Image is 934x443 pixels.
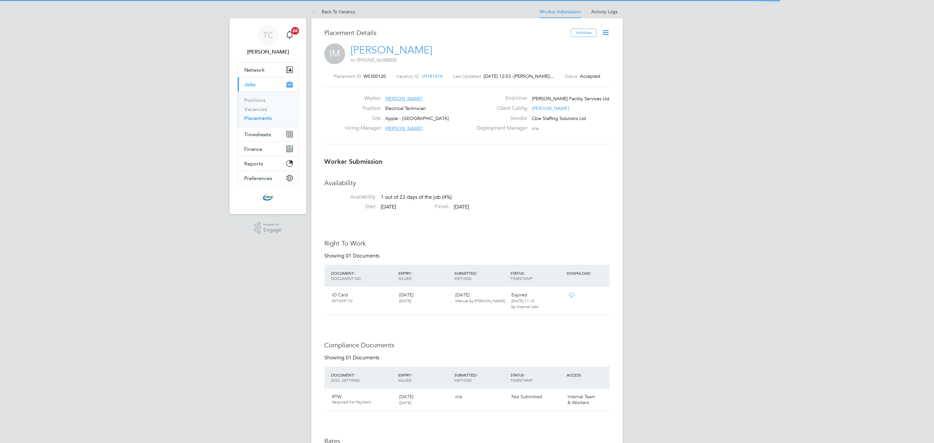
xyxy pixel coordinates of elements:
h3: Right To Work [324,239,610,247]
div: DOCUMENT [329,369,397,386]
span: RV7359170 [332,298,353,303]
a: [PERSON_NAME] [351,44,432,56]
div: SUBMITTED [453,369,509,386]
a: Positions [244,97,266,103]
span: TC [263,31,273,39]
span: Expired [511,292,527,298]
span: Internal Team & Workers [568,394,595,405]
span: Finance [244,146,262,152]
div: [DATE] [453,289,509,306]
span: Electrical Technician [385,105,426,111]
span: V0181416 [422,73,443,79]
label: End Hirer [473,95,527,102]
span: Accepted [580,73,600,79]
span: [DATE] [399,394,413,400]
label: Placement ID [334,73,361,79]
h3: Placement Details [324,29,566,37]
span: RTW [332,394,341,400]
span: Not Submitted [511,394,542,400]
label: Last Updated [453,73,481,79]
span: TIMESTAMP [510,377,533,383]
a: Activity Logs [591,9,617,15]
span: WS300120 [364,73,386,79]
a: 20 [283,25,296,45]
div: Showing [324,253,381,259]
span: DOC. SETTINGS [331,377,360,383]
span: n/a [532,126,538,131]
label: Finish [397,203,449,210]
span: DOCUMENT NO. [331,276,362,281]
div: DOWNLOAD [565,267,610,279]
span: Preferences [244,175,272,181]
span: ISSUED [398,276,412,281]
img: cbwstaffingsolutions-logo-retina.png [263,192,273,202]
span: METHOD [454,276,472,281]
label: Availability [324,194,376,200]
span: [PERSON_NAME]… [514,73,554,79]
span: 01 Documents [346,253,379,259]
button: Unfollow [571,29,597,37]
div: [DATE] [397,289,453,306]
span: Engage [263,227,281,233]
label: Vendor [473,115,527,122]
div: DOCUMENT [329,267,397,284]
div: EXPIRY [397,267,453,284]
span: / [476,372,477,377]
span: / [524,270,525,276]
span: [DATE] 12:53 - [484,73,514,79]
span: / [354,372,355,377]
button: Preferences [238,171,298,185]
a: Vacancies [244,106,267,112]
label: Status [565,73,577,79]
span: n/a [455,394,462,400]
span: Apple - [GEOGRAPHIC_DATA] [385,115,449,121]
span: Timesheets [244,131,271,138]
button: Jobs [238,77,298,91]
span: [PERSON_NAME] Facility Services Ltd [532,96,609,102]
span: m: [PHONE_NUMBER] [351,57,397,63]
span: [DATE] [399,298,411,303]
span: / [524,372,525,377]
span: [PERSON_NAME] [385,126,423,131]
a: Go to home page [237,192,298,202]
span: 1 out of 23 days of the job (4%) [381,194,452,201]
span: by Internal User. [511,304,539,309]
nav: Main navigation [230,18,306,214]
span: Required For Payment [332,400,394,405]
span: / [354,270,355,276]
button: Finance [238,142,298,156]
span: [PERSON_NAME] [532,105,569,111]
div: EXPIRY [397,369,453,386]
b: Worker Submission [324,158,382,165]
span: / [411,372,412,377]
span: Tom Cheek [237,48,298,56]
span: Jobs [244,81,256,88]
label: Site [345,115,381,122]
a: Placements [244,115,272,121]
a: Powered byEngage [254,222,282,234]
span: 20 [291,27,299,35]
div: Jobs [238,91,298,127]
span: Reports [244,161,263,167]
label: Hiring Manager [345,125,381,132]
h3: Availability [324,179,610,187]
span: TIMESTAMP [510,276,533,281]
label: Deployment Manager [473,125,527,132]
div: ACCESS [565,369,610,381]
div: STATUS [509,267,565,284]
span: IM [324,43,345,64]
button: Timesheets [238,127,298,141]
span: METHOD [454,377,472,383]
div: SUBMITTED [453,267,509,284]
div: STATUS [509,369,565,386]
span: [DATE] 11:15 [511,298,534,303]
label: Start [324,203,376,210]
span: [DATE] [381,204,396,210]
a: Back To Vacancy [311,9,355,15]
label: Client Config [473,105,527,112]
h3: Compliance Documents [324,341,610,349]
button: Reports [238,156,298,171]
a: Worker Submission [540,9,581,15]
button: Network [238,63,298,77]
a: TC[PERSON_NAME] [237,25,298,56]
